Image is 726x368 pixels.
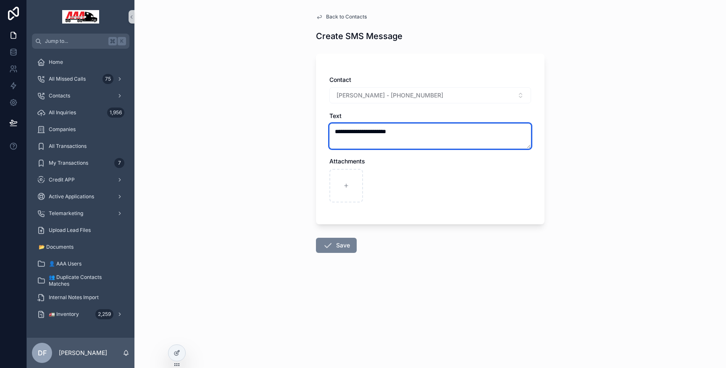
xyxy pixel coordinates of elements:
[316,30,402,42] h1: Create SMS Message
[39,244,74,250] span: 📂 Documents
[27,49,134,333] div: scrollable content
[32,172,129,187] a: Credit APP
[32,155,129,171] a: My Transactions7
[49,311,79,318] span: 🚛 Inventory
[32,105,129,120] a: All Inquiries1,956
[32,290,129,305] a: Internal Notes Import
[32,71,129,87] a: All Missed Calls75
[114,158,124,168] div: 7
[49,59,63,66] span: Home
[49,210,83,217] span: Telemarketing
[32,223,129,238] a: Upload Lead Files
[329,76,351,83] span: Contact
[316,238,357,253] button: Save
[49,274,121,287] span: 👥 Duplicate Contacts Matches
[329,112,342,119] span: Text
[32,273,129,288] a: 👥 Duplicate Contacts Matches
[32,239,129,255] a: 📂 Documents
[49,260,82,267] span: 👤 AAA Users
[316,13,367,20] a: Back to Contacts
[49,76,86,82] span: All Missed Calls
[49,160,88,166] span: My Transactions
[118,38,125,45] span: K
[38,348,47,358] span: DF
[49,109,76,116] span: All Inquiries
[326,13,367,20] span: Back to Contacts
[95,309,113,319] div: 2,259
[59,349,107,357] p: [PERSON_NAME]
[49,193,94,200] span: Active Applications
[32,34,129,49] button: Jump to...K
[32,55,129,70] a: Home
[329,158,365,165] span: Attachments
[49,176,75,183] span: Credit APP
[32,307,129,322] a: 🚛 Inventory2,259
[49,227,91,234] span: Upload Lead Files
[62,10,99,24] img: App logo
[32,139,129,154] a: All Transactions
[32,88,129,103] a: Contacts
[49,294,99,301] span: Internal Notes Import
[103,74,113,84] div: 75
[49,143,87,150] span: All Transactions
[49,92,70,99] span: Contacts
[32,189,129,204] a: Active Applications
[45,38,105,45] span: Jump to...
[32,256,129,271] a: 👤 AAA Users
[49,126,76,133] span: Companies
[32,206,129,221] a: Telemarketing
[32,122,129,137] a: Companies
[107,108,124,118] div: 1,956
